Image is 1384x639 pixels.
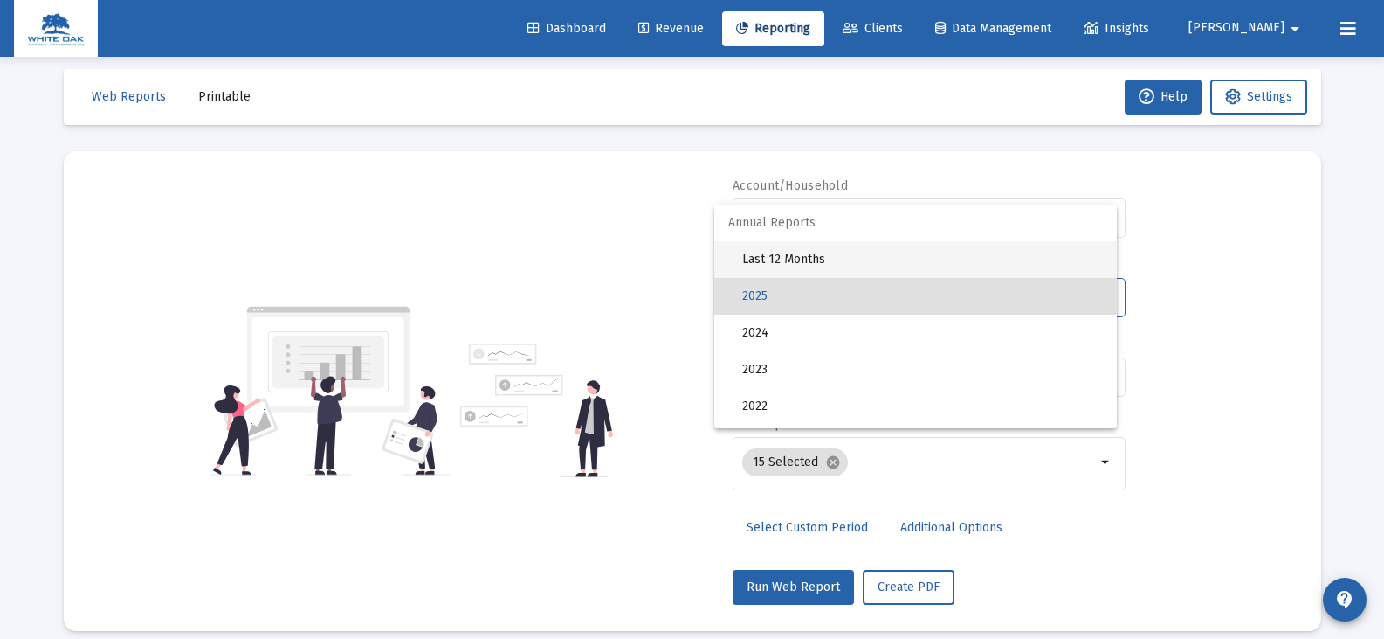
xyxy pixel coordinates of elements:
span: 2025 [742,278,1103,315]
span: 2023 [742,351,1103,388]
span: Last 12 Months [742,241,1103,278]
span: Annual Reports [714,205,1117,241]
span: 2022 [742,388,1103,425]
span: 2024 [742,315,1103,351]
span: 2021 [742,425,1103,462]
